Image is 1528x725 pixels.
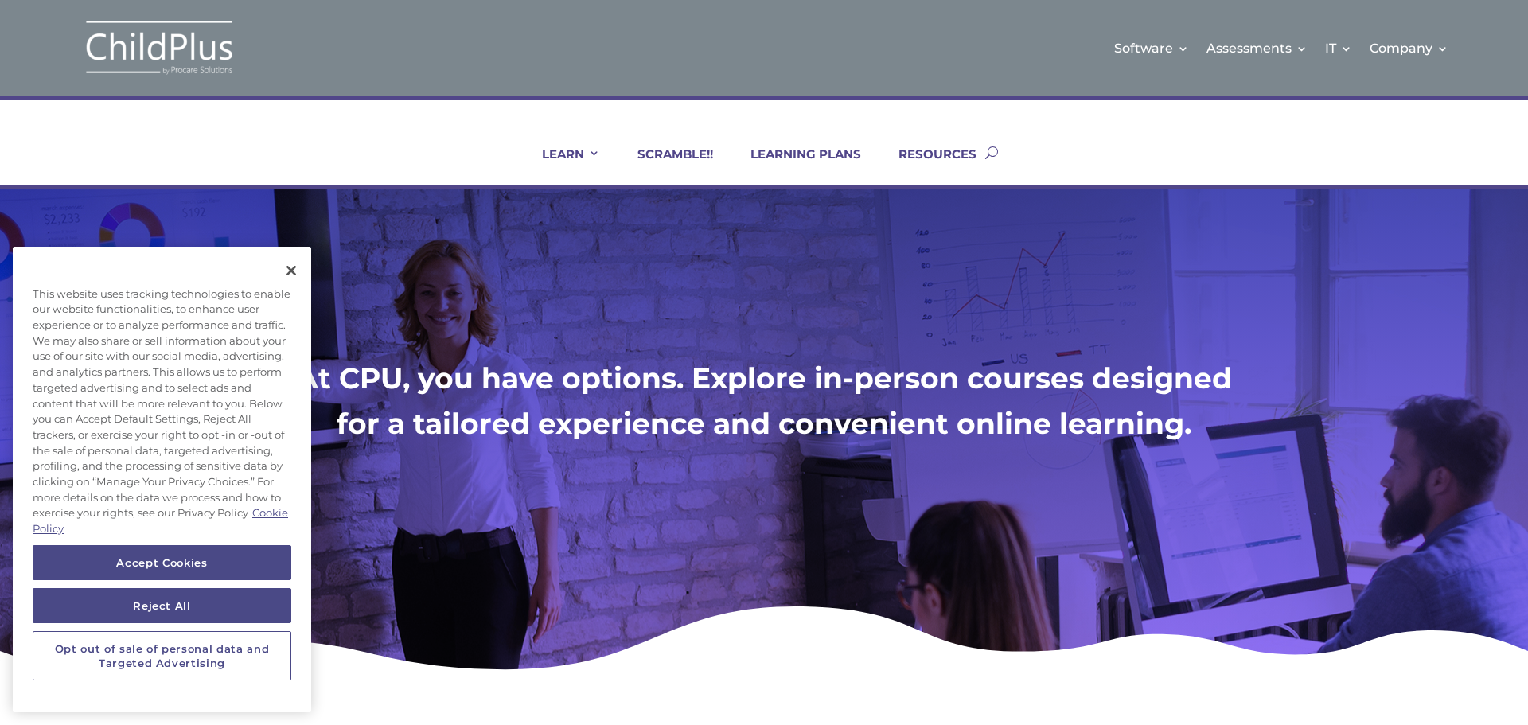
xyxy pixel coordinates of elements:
button: Accept Cookies [33,545,291,580]
a: Software [1114,16,1189,80]
a: Assessments [1206,16,1308,80]
div: Privacy [13,247,311,712]
a: LEARN [522,146,600,185]
button: Opt out of sale of personal data and Targeted Advertising [33,631,291,681]
a: Company [1370,16,1448,80]
div: This website uses tracking technologies to enable our website functionalities, to enhance user ex... [13,279,311,545]
a: IT [1325,16,1352,80]
button: Reject All [33,588,291,623]
a: LEARNING PLANS [731,146,861,185]
h1: for a tailored experience and convenient online learning. [255,405,1273,450]
h1: At CPU, you have options. Explore in-person courses designed [255,360,1273,405]
div: Cookie banner [13,247,311,712]
a: RESOURCES [879,146,976,185]
button: Close [274,253,309,288]
a: SCRAMBLE!! [618,146,713,185]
